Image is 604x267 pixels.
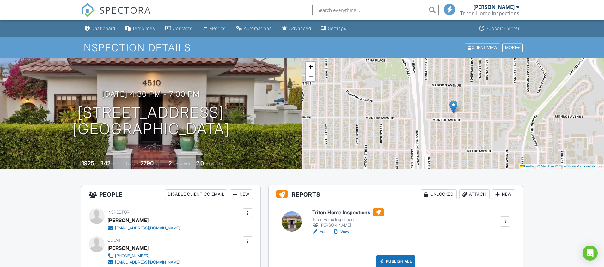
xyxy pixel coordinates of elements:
[492,189,515,199] div: New
[464,45,502,50] a: Client View
[163,23,195,34] a: Contacts
[107,253,180,259] a: [PHONE_NUMBER]
[230,189,253,199] div: New
[459,189,490,199] div: Attach
[312,222,384,228] div: [PERSON_NAME]
[312,217,384,222] div: Triton Home Inspections
[583,246,598,261] div: Open Intercom Messenger
[449,100,457,113] img: Marker
[74,161,81,166] span: Built
[107,259,180,265] a: [EMAIL_ADDRESS][DOMAIN_NAME]
[107,215,149,225] div: [PERSON_NAME]
[308,72,313,80] span: −
[269,185,523,203] h3: Reports
[155,161,162,166] span: sq.ft.
[477,23,522,34] a: Support Center
[209,26,226,31] div: Metrics
[115,226,180,231] div: [EMAIL_ADDRESS][DOMAIN_NAME]
[312,208,384,228] a: Triton Home Inspections Triton Home Inspections [PERSON_NAME]
[312,4,439,16] input: Search everything...
[132,26,155,31] div: Templates
[333,228,349,235] a: View
[115,253,149,258] div: [PHONE_NUMBER]
[81,185,260,203] h3: People
[107,238,121,243] span: Client
[102,90,200,98] h3: [DATE] 4:30 pm - 7:00 pm
[312,228,326,235] a: Edit
[535,164,536,168] span: |
[81,9,151,22] a: SPECTORA
[82,160,94,167] div: 1925
[421,189,457,199] div: Unlocked
[473,4,515,10] div: [PERSON_NAME]
[289,26,311,31] div: Advanced
[233,23,274,34] a: Automations (Basic)
[81,42,523,53] h1: Inspection Details
[200,23,228,34] a: Metrics
[312,208,384,216] h6: Triton Home Inspections
[328,26,346,31] div: Settings
[107,225,180,231] a: [EMAIL_ADDRESS][DOMAIN_NAME]
[111,161,120,166] span: sq. ft.
[173,26,192,31] div: Contacts
[107,210,129,215] span: Inspector
[115,260,180,265] div: [EMAIL_ADDRESS][DOMAIN_NAME]
[100,160,110,167] div: 842
[82,23,118,34] a: Dashboard
[306,62,315,71] a: Zoom in
[123,23,158,34] a: Templates
[168,160,172,167] div: 2
[140,160,154,167] div: 2790
[460,10,519,16] div: Triton Home Inspections
[205,161,223,166] span: bathrooms
[91,26,115,31] div: Dashboard
[555,164,602,168] a: © OpenStreetMap contributors
[465,43,500,52] div: Client View
[126,161,139,166] span: Lot Size
[279,23,314,34] a: Advanced
[306,71,315,81] a: Zoom out
[165,189,227,199] div: Disable Client CC Email
[196,160,204,167] div: 2.0
[308,63,313,70] span: +
[520,164,534,168] a: Leaflet
[244,26,272,31] div: Automations
[99,3,151,16] span: SPECTORA
[486,26,520,31] div: Support Center
[502,43,523,52] div: More
[319,23,349,34] a: Settings
[173,161,190,166] span: bedrooms
[537,164,554,168] a: © MapTiler
[73,104,229,138] h1: [STREET_ADDRESS] [GEOGRAPHIC_DATA]
[107,243,149,253] div: [PERSON_NAME]
[81,3,95,17] img: The Best Home Inspection Software - Spectora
